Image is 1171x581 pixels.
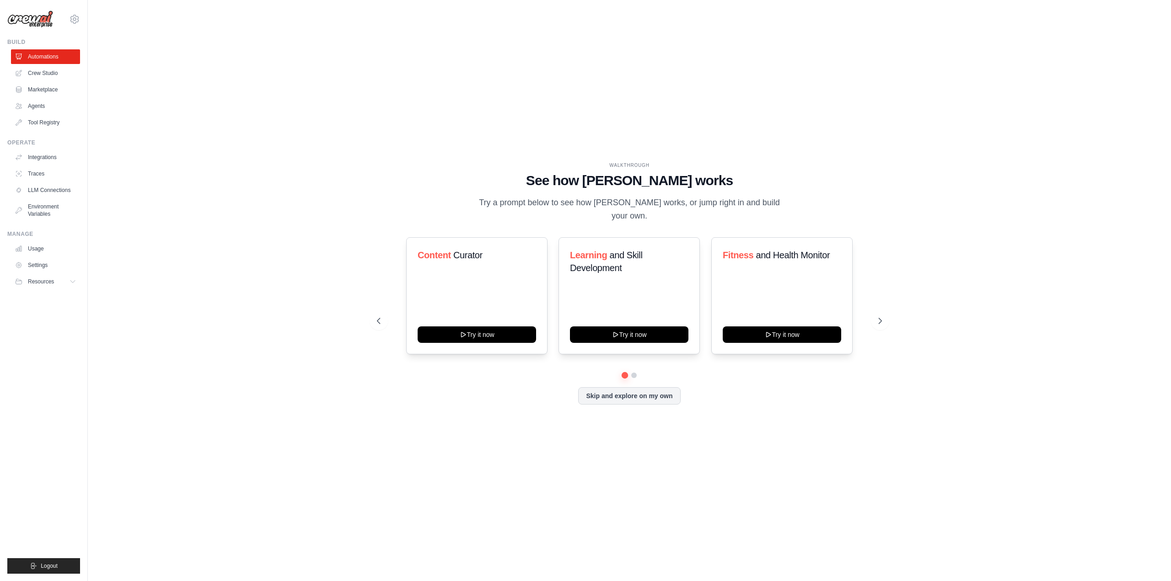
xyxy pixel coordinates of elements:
[7,558,80,574] button: Logout
[11,258,80,272] a: Settings
[7,139,80,146] div: Operate
[11,115,80,130] a: Tool Registry
[11,66,80,80] a: Crew Studio
[41,562,58,570] span: Logout
[7,11,53,28] img: Logo
[11,274,80,289] button: Resources
[723,326,841,343] button: Try it now
[11,241,80,256] a: Usage
[11,99,80,113] a: Agents
[7,38,80,46] div: Build
[476,196,783,223] p: Try a prompt below to see how [PERSON_NAME] works, or jump right in and build your own.
[723,250,753,260] span: Fitness
[7,230,80,238] div: Manage
[570,250,607,260] span: Learning
[570,326,688,343] button: Try it now
[11,82,80,97] a: Marketplace
[28,278,54,285] span: Resources
[11,150,80,165] a: Integrations
[11,199,80,221] a: Environment Variables
[453,250,483,260] span: Curator
[11,166,80,181] a: Traces
[418,250,451,260] span: Content
[756,250,830,260] span: and Health Monitor
[418,326,536,343] button: Try it now
[11,49,80,64] a: Automations
[11,183,80,197] a: LLM Connections
[377,172,882,189] h1: See how [PERSON_NAME] works
[578,387,680,405] button: Skip and explore on my own
[377,162,882,169] div: WALKTHROUGH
